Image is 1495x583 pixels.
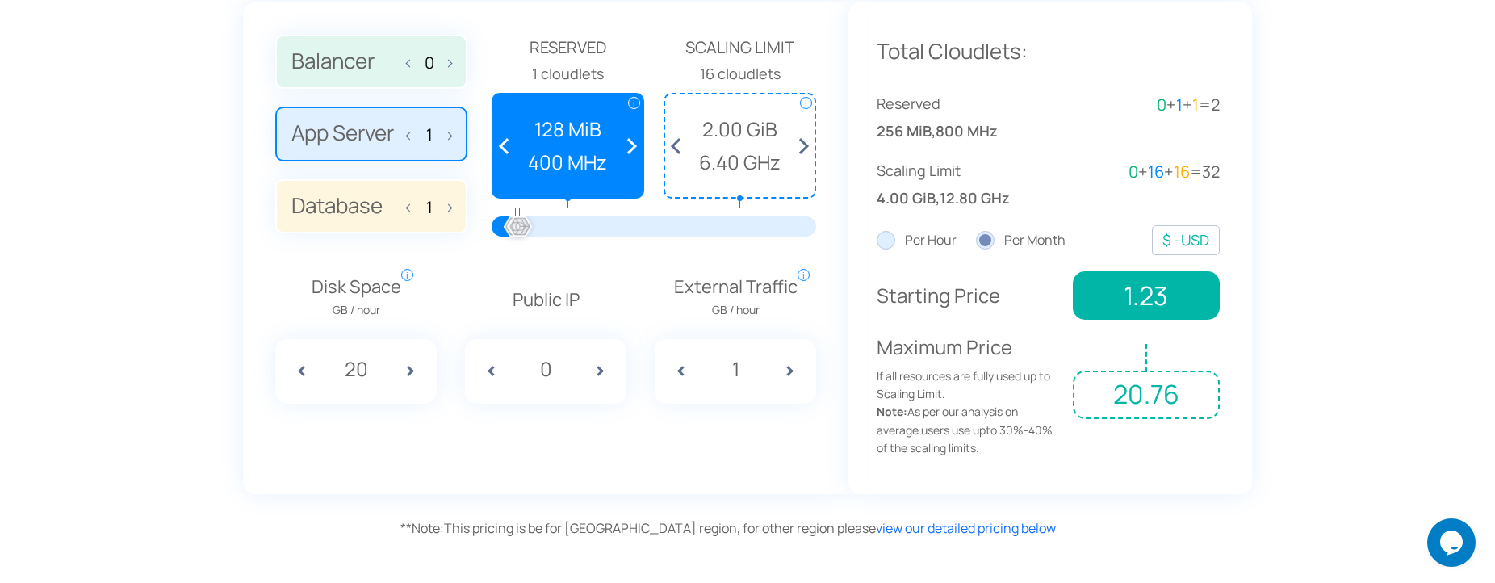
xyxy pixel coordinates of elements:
span: 1 [1176,94,1183,115]
div: USD [1162,229,1209,252]
span: i [798,269,810,281]
span: External Traffic [674,273,798,320]
span: 0 [1129,161,1138,182]
span: GB / hour [312,301,401,319]
span: Note: [400,519,444,537]
div: , [877,159,1049,210]
span: 12.80 GHz [940,187,1010,210]
span: i [800,97,812,109]
label: Per Hour [877,230,957,251]
span: 2 [1211,94,1220,115]
a: view our detailed pricing below [876,519,1056,537]
p: Maximum Price [877,332,1061,457]
iframe: chat widget [1427,518,1479,567]
div: 1 cloudlets [492,62,644,86]
span: 6.40 GHz [673,147,806,178]
label: Database [275,179,467,234]
span: 20.76 [1073,371,1220,419]
div: + + = [1049,92,1221,118]
span: 2.00 GiB [673,114,806,145]
span: Scaling Limit [664,35,816,61]
span: Scaling Limit [877,159,1049,182]
strong: Note: [877,404,907,419]
span: i [401,269,413,281]
span: 256 MiB [877,120,932,143]
span: 1 [1192,94,1199,115]
span: 1.23 [1073,271,1220,320]
span: 16 [1174,161,1190,182]
input: Balancer [417,53,442,72]
div: 16 cloudlets [664,62,816,86]
label: App Server [275,107,467,161]
p: Public IP [465,286,626,314]
div: + + = [1049,159,1221,185]
span: 128 MiB [501,114,634,145]
span: Disk Space [312,273,401,320]
input: App Server [417,125,442,144]
span: 800 MHz [936,120,998,143]
span: 32 [1202,161,1220,182]
span: i [628,97,640,109]
span: 400 MHz [501,147,634,178]
div: , [877,92,1049,143]
span: 16 [1148,161,1164,182]
span: Reserved [877,92,1049,115]
span: GB / hour [674,301,798,319]
div: This pricing is be for [GEOGRAPHIC_DATA] region, for other region please [400,518,1256,539]
span: 4.00 GiB [877,187,936,210]
span: Reserved [492,35,644,61]
span: $ - [1162,230,1181,250]
p: Total Cloudlets: [877,35,1220,69]
p: Starting Price [877,280,1061,311]
span: 0 [1157,94,1166,115]
label: Balancer [275,35,467,90]
span: If all resources are fully used up to Scaling Limit. As per our analysis on average users use upt... [877,367,1061,458]
input: Database [417,198,442,216]
label: Per Month [976,230,1066,251]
